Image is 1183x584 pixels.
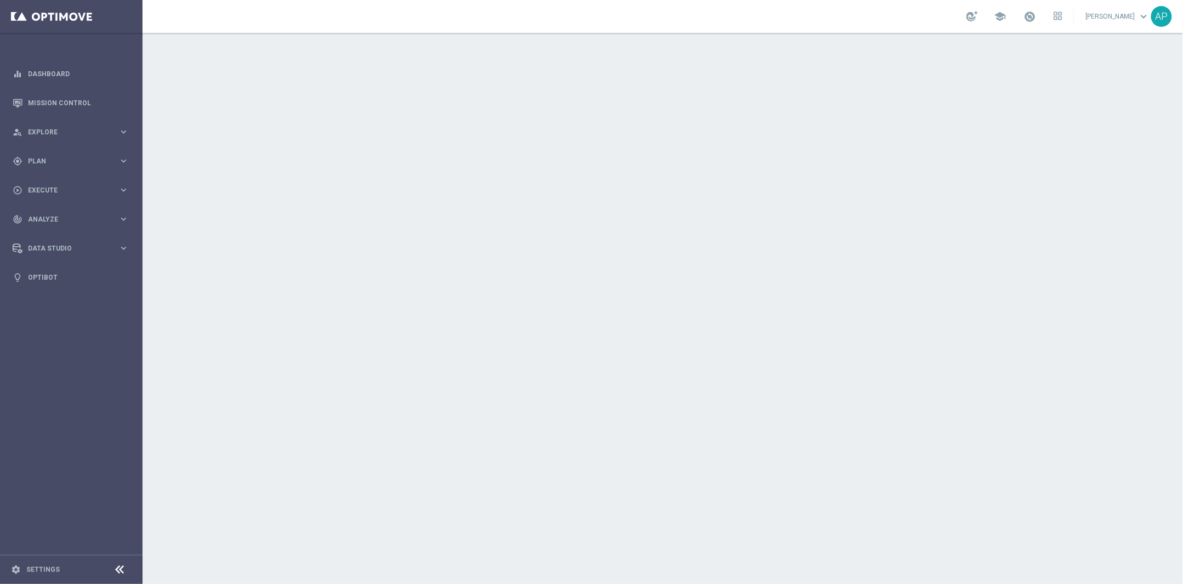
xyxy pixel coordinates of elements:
[13,214,22,224] i: track_changes
[12,273,129,282] button: lightbulb Optibot
[13,214,118,224] div: Analyze
[13,156,118,166] div: Plan
[13,59,129,88] div: Dashboard
[28,158,118,165] span: Plan
[118,156,129,166] i: keyboard_arrow_right
[12,186,129,195] button: play_circle_outline Execute keyboard_arrow_right
[1085,8,1151,25] a: [PERSON_NAME]keyboard_arrow_down
[12,99,129,107] button: Mission Control
[12,128,129,137] button: person_search Explore keyboard_arrow_right
[28,59,129,88] a: Dashboard
[13,127,118,137] div: Explore
[28,129,118,135] span: Explore
[26,566,60,573] a: Settings
[28,88,129,117] a: Mission Control
[118,185,129,195] i: keyboard_arrow_right
[28,263,129,292] a: Optibot
[11,565,21,575] i: settings
[13,127,22,137] i: person_search
[1138,10,1150,22] span: keyboard_arrow_down
[12,70,129,78] button: equalizer Dashboard
[13,88,129,117] div: Mission Control
[118,243,129,253] i: keyboard_arrow_right
[13,263,129,292] div: Optibot
[28,187,118,194] span: Execute
[13,156,22,166] i: gps_fixed
[118,214,129,224] i: keyboard_arrow_right
[1151,6,1172,27] div: AP
[13,185,22,195] i: play_circle_outline
[28,245,118,252] span: Data Studio
[13,243,118,253] div: Data Studio
[28,216,118,223] span: Analyze
[12,244,129,253] button: Data Studio keyboard_arrow_right
[118,127,129,137] i: keyboard_arrow_right
[13,185,118,195] div: Execute
[12,157,129,166] button: gps_fixed Plan keyboard_arrow_right
[994,10,1006,22] span: school
[12,215,129,224] button: track_changes Analyze keyboard_arrow_right
[13,69,22,79] i: equalizer
[13,273,22,282] i: lightbulb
